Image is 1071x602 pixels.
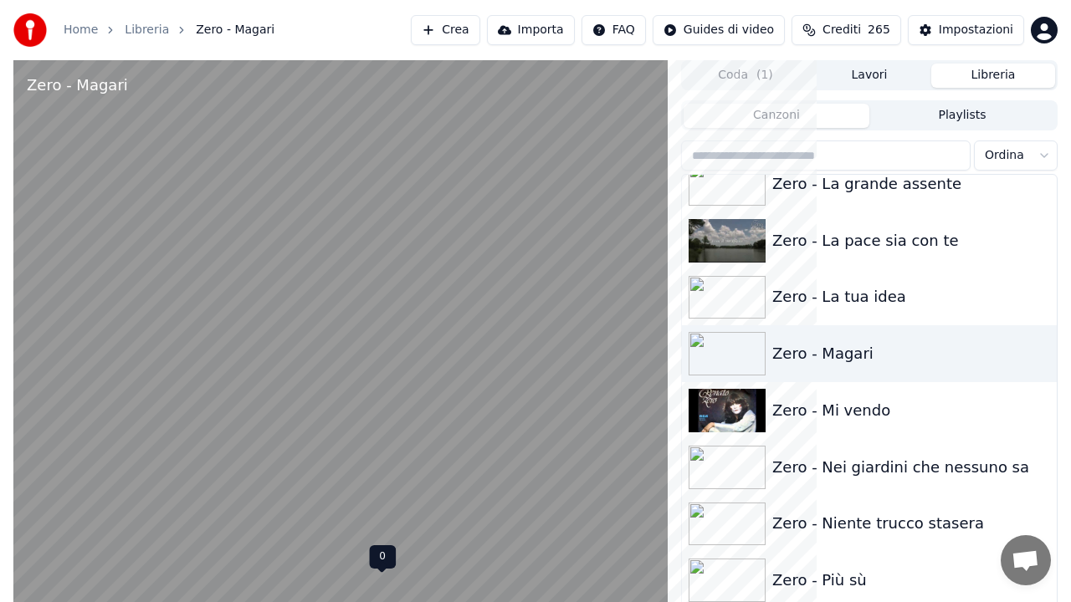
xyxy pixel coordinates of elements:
span: Crediti [822,22,861,38]
div: Zero - La tua idea [772,285,1050,309]
div: Zero - Magari [772,342,1050,365]
button: Importa [487,15,575,45]
div: Impostazioni [939,22,1013,38]
div: Zero - La grande assente [772,172,1050,196]
a: Libreria [125,22,169,38]
button: Crea [411,15,479,45]
button: Crediti265 [792,15,901,45]
div: Zero - La pace sia con te [772,229,1050,253]
button: Playlists [869,104,1055,128]
div: Zero - Nei giardini che nessuno sa [772,456,1050,479]
div: Zero - Niente trucco stasera [772,512,1050,535]
button: Canzoni [684,104,869,128]
button: Lavori [807,64,931,88]
nav: breadcrumb [64,22,274,38]
button: Guides di video [653,15,785,45]
div: Zero - Magari [27,74,128,97]
span: 265 [868,22,890,38]
a: Home [64,22,98,38]
a: Aprire la chat [1001,535,1051,585]
span: Ordina [985,147,1024,164]
button: Libreria [931,64,1055,88]
div: Zero - Mi vendo [772,399,1050,422]
img: youka [13,13,47,47]
button: FAQ [582,15,646,45]
span: ( 1 ) [756,67,773,84]
button: Impostazioni [908,15,1024,45]
button: Coda [684,64,807,88]
div: 0 [369,545,396,569]
div: Zero - Più sù [772,569,1050,592]
span: Zero - Magari [196,22,274,38]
